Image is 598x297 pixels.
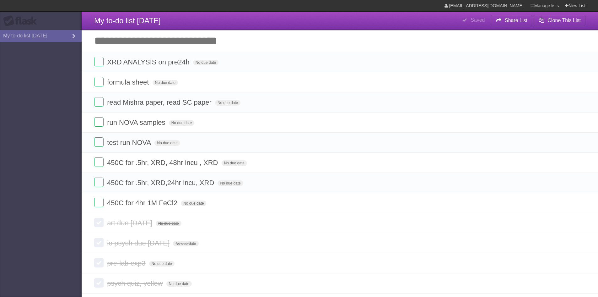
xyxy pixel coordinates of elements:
label: Done [94,57,104,66]
span: formula sheet [107,78,150,86]
b: Clone This List [547,18,581,23]
label: Done [94,117,104,127]
span: No due date [218,180,243,186]
span: io psych due [DATE] [107,239,171,247]
span: No due date [153,80,178,85]
label: Done [94,97,104,107]
span: run NOVA samples [107,118,167,126]
b: Saved [471,17,485,23]
span: My to-do list [DATE] [94,16,161,25]
span: No due date [215,100,240,106]
span: 450C for .5hr, XRD,24hr incu, XRD [107,179,216,187]
b: Share List [505,18,527,23]
span: read Mishra paper, read SC paper [107,98,213,106]
label: Done [94,218,104,227]
span: test run NOVA [107,139,153,146]
label: Done [94,238,104,247]
span: 450C for 4hr 1M FeCl2 [107,199,179,207]
span: No due date [166,281,192,287]
button: Share List [491,15,532,26]
span: No due date [149,261,175,267]
span: No due date [156,221,181,226]
label: Done [94,198,104,207]
label: Done [94,178,104,187]
span: art due [DATE] [107,219,154,227]
span: No due date [173,241,198,246]
span: XRD ANALYSIS on pre24h [107,58,191,66]
span: 450C for .5hr, XRD, 48hr incu , XRD [107,159,219,167]
span: No due date [169,120,194,126]
span: pre-lab exp3 [107,259,147,267]
label: Done [94,77,104,86]
button: Clone This List [534,15,585,26]
label: Done [94,137,104,147]
span: psych quiz, yellow [107,279,164,287]
label: Done [94,278,104,288]
span: No due date [154,140,180,146]
label: Done [94,157,104,167]
span: No due date [222,160,247,166]
span: No due date [181,201,206,206]
div: Flask [3,15,41,27]
label: Done [94,258,104,267]
span: No due date [193,60,218,65]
